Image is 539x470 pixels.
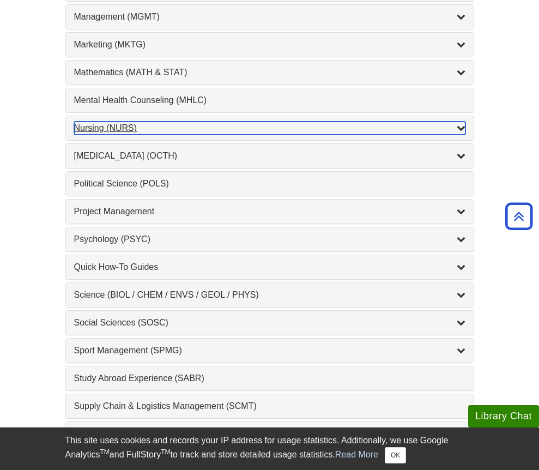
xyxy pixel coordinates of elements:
a: Mathematics (MATH & STAT) [74,66,465,79]
a: Quick How-To Guides [74,261,465,274]
a: Mental Health Counseling (MHLC) [74,94,465,107]
a: [MEDICAL_DATA] (OCTH) [74,149,465,162]
a: Back to Top [501,209,536,224]
a: Science (BIOL / CHEM / ENVS / GEOL / PHYS) [74,288,465,302]
a: Read More [335,450,378,459]
a: Political Science (POLS) [74,177,465,190]
sup: TM [100,448,110,456]
a: Management (MGMT) [74,10,465,23]
div: This site uses cookies and records your IP address for usage statistics. Additionally, we use Goo... [65,434,474,463]
a: Social Sciences (SOSC) [74,316,465,329]
a: Nursing (NURS) [74,122,465,135]
a: Study Abroad Experience (SABR) [74,372,465,385]
a: Psychology (PSYC) [74,233,465,246]
button: Library Chat [468,405,539,427]
sup: TM [161,448,170,456]
a: Supply Chain & Logistics Management (SCMT) [74,400,465,413]
button: Close [385,447,406,463]
a: Project Management [74,205,465,218]
a: Sport Management (SPMG) [74,344,465,357]
a: Marketing (MKTG) [74,38,465,51]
